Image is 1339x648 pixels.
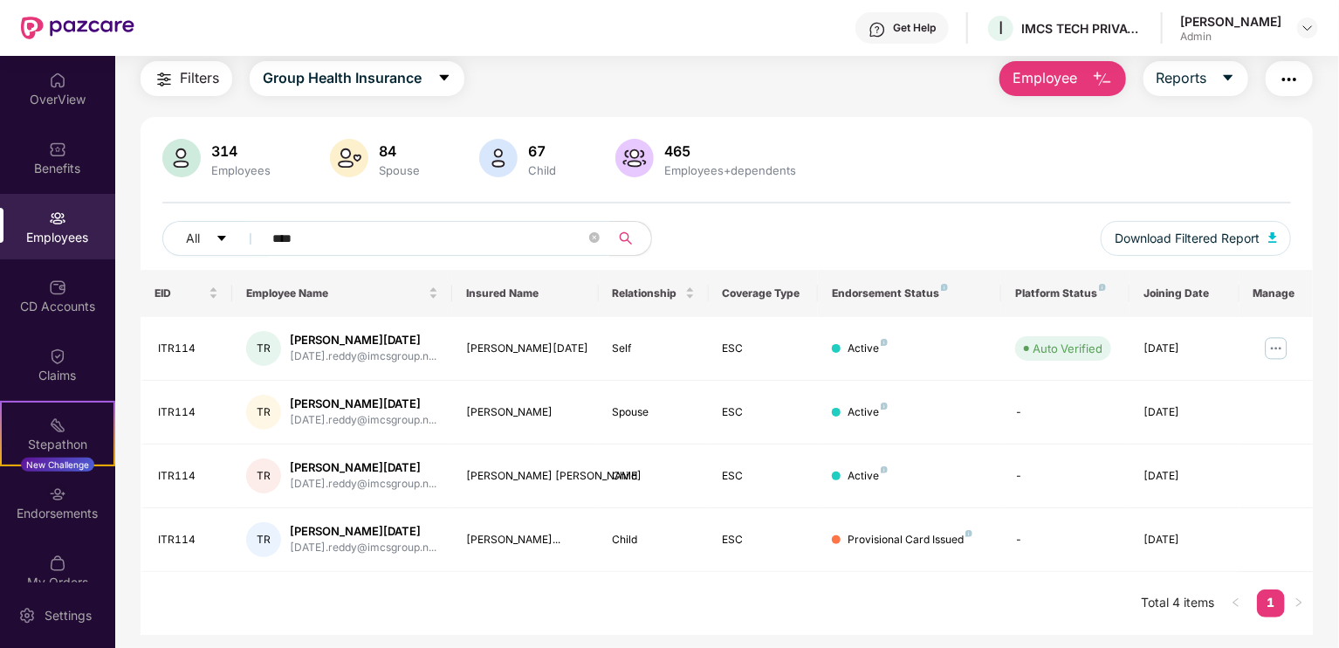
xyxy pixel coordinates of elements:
img: svg+xml;base64,PHN2ZyB4bWxucz0iaHR0cDovL3d3dy53My5vcmcvMjAwMC9zdmciIHdpZHRoPSI4IiBoZWlnaHQ9IjgiIH... [941,284,948,291]
li: Next Page [1285,589,1313,617]
div: ITR114 [158,532,218,548]
div: Provisional Card Issued [848,532,972,548]
div: [PERSON_NAME][DATE] [290,523,436,540]
img: svg+xml;base64,PHN2ZyBpZD0iQ2xhaW0iIHhtbG5zPSJodHRwOi8vd3d3LnczLm9yZy8yMDAwL3N2ZyIgd2lkdGg9IjIwIi... [49,348,66,365]
img: svg+xml;base64,PHN2ZyB4bWxucz0iaHR0cDovL3d3dy53My5vcmcvMjAwMC9zdmciIHdpZHRoPSI4IiBoZWlnaHQ9IjgiIH... [881,339,888,346]
img: svg+xml;base64,PHN2ZyB4bWxucz0iaHR0cDovL3d3dy53My5vcmcvMjAwMC9zdmciIHhtbG5zOnhsaW5rPSJodHRwOi8vd3... [330,139,368,177]
span: EID [154,286,205,300]
img: svg+xml;base64,PHN2ZyBpZD0iU2V0dGluZy0yMHgyMCIgeG1sbnM9Imh0dHA6Ly93d3cudzMub3JnLzIwMDAvc3ZnIiB3aW... [18,607,36,624]
button: search [608,221,652,256]
div: 67 [525,142,560,160]
div: IMCS TECH PRIVATE LIMITED [1021,20,1143,37]
div: ESC [723,468,805,485]
div: TR [246,395,281,430]
img: svg+xml;base64,PHN2ZyBpZD0iSGVscC0zMngzMiIgeG1sbnM9Imh0dHA6Ly93d3cudzMub3JnLzIwMDAvc3ZnIiB3aWR0aD... [869,21,886,38]
div: [DATE] [1143,341,1226,357]
span: caret-down [437,71,451,86]
div: [PERSON_NAME] [PERSON_NAME] [466,468,585,485]
div: Active [848,468,888,485]
div: [PERSON_NAME] [1180,13,1281,30]
img: svg+xml;base64,PHN2ZyBpZD0iQmVuZWZpdHMiIHhtbG5zPSJodHRwOi8vd3d3LnczLm9yZy8yMDAwL3N2ZyIgd2lkdGg9Ij... [49,141,66,158]
span: Group Health Insurance [263,67,422,89]
div: Active [848,404,888,421]
div: [DATE] [1143,532,1226,548]
div: [PERSON_NAME][DATE] [290,459,436,476]
div: Platform Status [1015,286,1116,300]
th: Relationship [599,270,709,317]
span: close-circle [589,232,600,243]
li: Previous Page [1222,589,1250,617]
img: svg+xml;base64,PHN2ZyB4bWxucz0iaHR0cDovL3d3dy53My5vcmcvMjAwMC9zdmciIHdpZHRoPSI4IiBoZWlnaHQ9IjgiIH... [965,530,972,537]
span: close-circle [589,231,600,247]
img: svg+xml;base64,PHN2ZyB4bWxucz0iaHR0cDovL3d3dy53My5vcmcvMjAwMC9zdmciIHhtbG5zOnhsaW5rPSJodHRwOi8vd3... [479,139,518,177]
div: [DATE].reddy@imcsgroup.n... [290,348,436,365]
td: - [1001,445,1130,508]
div: ESC [723,532,805,548]
span: search [608,231,642,245]
img: svg+xml;base64,PHN2ZyB4bWxucz0iaHR0cDovL3d3dy53My5vcmcvMjAwMC9zdmciIHdpZHRoPSIyNCIgaGVpZ2h0PSIyNC... [154,69,175,90]
div: Child [525,163,560,177]
img: svg+xml;base64,PHN2ZyBpZD0iTXlfT3JkZXJzIiBkYXRhLW5hbWU9Ik15IE9yZGVycyIgeG1sbnM9Imh0dHA6Ly93d3cudz... [49,555,66,572]
div: Stepathon [2,436,113,453]
div: Self [613,341,695,357]
th: Coverage Type [709,270,819,317]
img: svg+xml;base64,PHN2ZyB4bWxucz0iaHR0cDovL3d3dy53My5vcmcvMjAwMC9zdmciIHdpZHRoPSI4IiBoZWlnaHQ9IjgiIH... [1099,284,1106,291]
div: Get Help [893,21,936,35]
button: right [1285,589,1313,617]
button: Filters [141,61,232,96]
img: svg+xml;base64,PHN2ZyBpZD0iRW5kb3JzZW1lbnRzIiB4bWxucz0iaHR0cDovL3d3dy53My5vcmcvMjAwMC9zdmciIHdpZH... [49,486,66,503]
span: left [1231,597,1241,608]
div: Endorsement Status [832,286,987,300]
span: Reports [1157,67,1207,89]
span: All [186,229,200,248]
div: TR [246,522,281,557]
div: Employees [208,163,274,177]
img: svg+xml;base64,PHN2ZyBpZD0iRHJvcGRvd24tMzJ4MzIiIHhtbG5zPSJodHRwOi8vd3d3LnczLm9yZy8yMDAwL3N2ZyIgd2... [1301,21,1315,35]
div: [PERSON_NAME][DATE] [290,396,436,412]
div: Settings [39,607,97,624]
span: Employee [1013,67,1078,89]
td: - [1001,508,1130,572]
div: Employees+dependents [661,163,800,177]
li: 1 [1257,589,1285,617]
div: ESC [723,341,805,357]
button: Allcaret-down [162,221,269,256]
img: svg+xml;base64,PHN2ZyB4bWxucz0iaHR0cDovL3d3dy53My5vcmcvMjAwMC9zdmciIHhtbG5zOnhsaW5rPSJodHRwOi8vd3... [1268,232,1277,243]
img: svg+xml;base64,PHN2ZyB4bWxucz0iaHR0cDovL3d3dy53My5vcmcvMjAwMC9zdmciIHhtbG5zOnhsaW5rPSJodHRwOi8vd3... [162,139,201,177]
img: svg+xml;base64,PHN2ZyB4bWxucz0iaHR0cDovL3d3dy53My5vcmcvMjAwMC9zdmciIHdpZHRoPSI4IiBoZWlnaHQ9IjgiIH... [881,403,888,410]
div: [DATE] [1143,404,1226,421]
img: svg+xml;base64,PHN2ZyBpZD0iSG9tZSIgeG1sbnM9Imh0dHA6Ly93d3cudzMub3JnLzIwMDAvc3ZnIiB3aWR0aD0iMjAiIG... [49,72,66,89]
div: ITR114 [158,404,218,421]
span: I [999,17,1003,38]
div: [DATE].reddy@imcsgroup.n... [290,540,436,556]
div: Auto Verified [1033,340,1102,357]
img: manageButton [1262,334,1290,362]
div: Spouse [613,404,695,421]
th: Joining Date [1130,270,1239,317]
div: 465 [661,142,800,160]
span: caret-down [1221,71,1235,86]
div: ESC [723,404,805,421]
div: TR [246,331,281,366]
div: [DATE].reddy@imcsgroup.n... [290,412,436,429]
img: svg+xml;base64,PHN2ZyB4bWxucz0iaHR0cDovL3d3dy53My5vcmcvMjAwMC9zdmciIHdpZHRoPSI4IiBoZWlnaHQ9IjgiIH... [881,466,888,473]
button: Reportscaret-down [1143,61,1248,96]
div: New Challenge [21,458,94,472]
div: 314 [208,142,274,160]
span: Relationship [613,286,682,300]
td: - [1001,381,1130,445]
li: Total 4 items [1142,589,1215,617]
span: right [1294,597,1304,608]
button: Group Health Insurancecaret-down [250,61,464,96]
div: Admin [1180,30,1281,44]
a: 1 [1257,589,1285,616]
th: EID [141,270,232,317]
th: Insured Name [452,270,599,317]
div: [DATE] [1143,468,1226,485]
button: Download Filtered Report [1101,221,1291,256]
div: [DATE].reddy@imcsgroup.n... [290,476,436,493]
img: svg+xml;base64,PHN2ZyB4bWxucz0iaHR0cDovL3d3dy53My5vcmcvMjAwMC9zdmciIHhtbG5zOnhsaW5rPSJodHRwOi8vd3... [1092,69,1113,90]
th: Employee Name [232,270,452,317]
div: 84 [375,142,423,160]
span: Download Filtered Report [1115,229,1260,248]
